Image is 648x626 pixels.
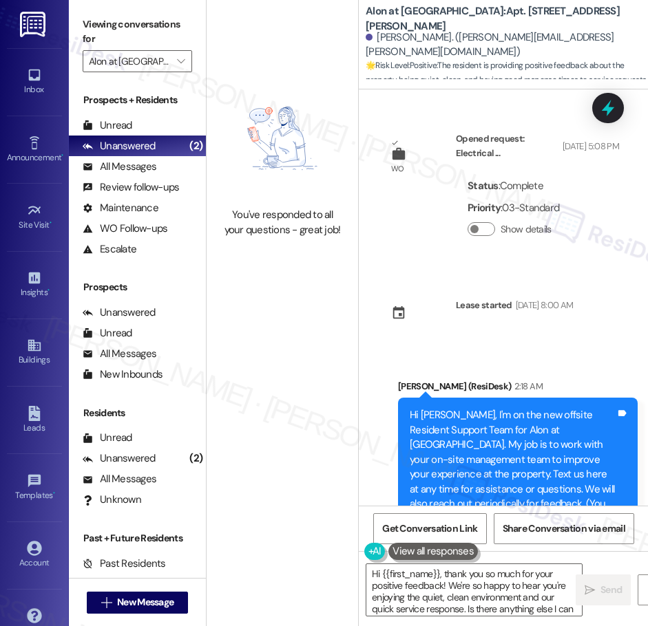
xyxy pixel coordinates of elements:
[83,326,132,341] div: Unread
[117,595,174,609] span: New Message
[494,513,634,544] button: Share Conversation via email
[83,451,156,466] div: Unanswered
[366,30,638,60] div: [PERSON_NAME]. ([PERSON_NAME][EMAIL_ADDRESS][PERSON_NAME][DOMAIN_NAME])
[83,160,156,174] div: All Messages
[7,537,62,574] a: Account
[456,298,512,312] div: Lease started
[7,266,62,303] a: Insights •
[7,402,62,439] a: Leads
[177,56,185,67] i: 
[83,180,179,195] div: Review follow-ups
[512,298,574,312] div: [DATE] 8:00 AM
[83,242,136,257] div: Escalate
[83,577,176,592] div: Future Residents
[83,139,156,153] div: Unanswered
[83,557,166,571] div: Past Residents
[83,14,192,50] label: Viewing conversations for
[87,592,189,614] button: New Message
[83,367,163,382] div: New Inbounds
[7,469,62,506] a: Templates •
[391,162,404,176] div: WO
[89,50,170,72] input: All communities
[366,564,582,616] textarea: Hi {{first_name}}, thank you so much for your positive feedback! We're so happy to hear you're en...
[511,379,542,393] div: 2:18 AM
[69,280,206,294] div: Prospects
[83,222,167,236] div: WO Follow-ups
[83,305,156,320] div: Unanswered
[576,574,631,605] button: Send
[366,60,437,71] strong: 🌟 Risk Level: Positive
[222,208,343,237] div: You've responded to all your questions - great job!
[186,448,206,469] div: (2)
[503,521,625,536] span: Share Conversation via email
[48,285,50,295] span: •
[468,201,501,215] b: Priority
[186,136,206,157] div: (2)
[366,4,641,34] b: Alon at [GEOGRAPHIC_DATA]: Apt. [STREET_ADDRESS][PERSON_NAME]
[559,139,619,153] div: [DATE] 5:08 PM
[373,513,486,544] button: Get Conversation Link
[222,76,343,201] img: empty-state
[7,63,62,100] a: Inbox
[585,585,595,596] i: 
[83,347,156,361] div: All Messages
[83,493,141,507] div: Unknown
[600,583,622,597] span: Send
[468,197,559,219] div: : 03-Standard
[456,131,619,165] div: Opened request: Electrical ...
[468,179,499,193] b: Status
[83,472,156,486] div: All Messages
[20,12,48,37] img: ResiDesk Logo
[7,334,62,371] a: Buildings
[69,531,206,546] div: Past + Future Residents
[61,151,63,160] span: •
[101,597,112,608] i: 
[7,199,62,236] a: Site Visit •
[382,521,477,536] span: Get Conversation Link
[410,408,616,541] div: Hi [PERSON_NAME], I'm on the new offsite Resident Support Team for Alon at [GEOGRAPHIC_DATA]. My ...
[83,118,132,133] div: Unread
[69,406,206,420] div: Residents
[398,379,638,398] div: [PERSON_NAME] (ResiDesk)
[53,488,55,498] span: •
[50,218,52,228] span: •
[83,201,158,215] div: Maintenance
[83,431,132,445] div: Unread
[69,93,206,107] div: Prospects + Residents
[366,58,648,102] span: : The resident is providing positive feedback about the property being quiet, clean, and having g...
[501,222,552,237] label: Show details
[468,175,559,197] div: : Complete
